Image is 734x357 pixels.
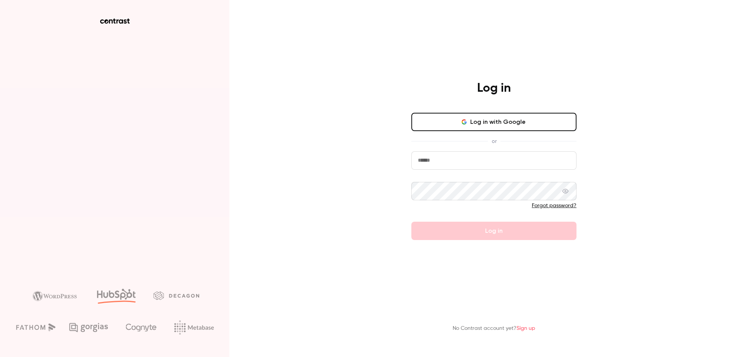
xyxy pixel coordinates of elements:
[532,203,576,208] a: Forgot password?
[477,81,511,96] h4: Log in
[488,137,500,145] span: or
[453,325,535,333] p: No Contrast account yet?
[153,291,199,300] img: decagon
[411,113,576,131] button: Log in with Google
[516,326,535,331] a: Sign up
